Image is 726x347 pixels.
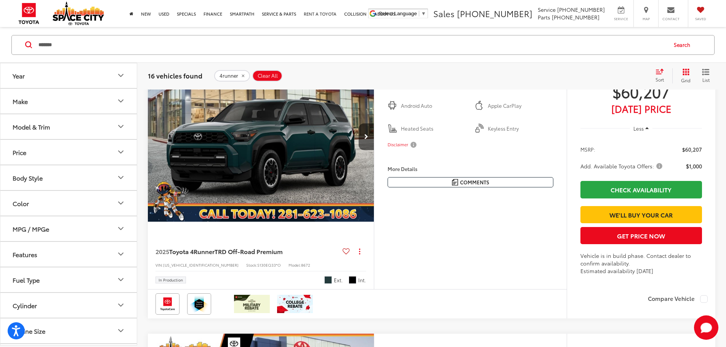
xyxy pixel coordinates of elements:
[157,295,178,313] img: Toyota Care
[580,162,665,170] button: Add. Available Toyota Offers:
[580,227,702,244] button: Get Price Now
[488,125,553,133] span: Keyless Entry
[353,245,366,258] button: Actions
[457,7,532,19] span: [PHONE_NUMBER]
[155,247,340,256] a: 2025Toyota 4RunnerTRD Off-Road Premium
[246,262,257,268] span: Stock:
[648,295,708,303] label: Compare Vehicle
[13,199,29,206] div: Color
[214,70,250,81] button: remove 4runner
[580,146,595,153] span: MSRP:
[682,146,702,153] span: $60,207
[53,2,104,25] img: Space City Toyota
[349,276,356,284] span: Black Softex
[655,76,664,83] span: Sort
[13,276,40,283] div: Fuel Type
[0,267,138,292] button: Fuel TypeFuel Type
[0,88,138,113] button: MakeMake
[580,252,702,275] div: Vehicle is in build phase. Contact dealer to confirm availability. Estimated availability [DATE]
[358,277,366,284] span: Int.
[38,35,667,54] input: Search by Make, Model, or Keyword
[652,68,672,83] button: Select sort value
[359,248,360,254] span: dropdown dots
[116,122,125,131] div: Model & Trim
[580,206,702,223] a: We'll Buy Your Car
[116,173,125,182] div: Body Style
[13,97,28,104] div: Make
[633,125,644,132] span: Less
[702,76,710,83] span: List
[612,16,630,21] span: Service
[13,301,37,309] div: Cylinder
[388,137,418,153] button: Disclaimer
[696,68,715,83] button: List View
[667,35,701,54] button: Search
[538,6,556,13] span: Service
[388,142,408,148] span: Disclaimer
[288,262,301,268] span: Model:
[694,315,718,340] button: Toggle Chat Window
[388,177,553,187] button: Comments
[163,262,239,268] span: [US_VEHICLE_IDENTIFICATION_NUMBER]
[452,179,458,185] img: Comments
[116,147,125,157] div: Price
[0,139,138,164] button: PricePrice
[324,276,332,284] span: Everest
[148,70,202,80] span: 16 vehicles found
[116,275,125,284] div: Fuel Type
[252,70,282,81] button: Clear All
[169,247,215,256] span: Toyota 4Runner
[630,122,653,136] button: Less
[552,13,599,21] span: [PHONE_NUMBER]
[234,295,270,313] img: /static/brand-toyota/National_Assets/toyota-military-rebate.jpeg?height=48
[116,198,125,208] div: Color
[215,247,283,256] span: TRD Off-Road Premium
[13,250,37,257] div: Features
[379,11,417,16] span: Select Language
[692,16,709,21] span: Saved
[147,52,375,222] a: 2025 Toyota 4Runner TRD Off-Road Premium PT4WD2025 Toyota 4Runner TRD Off-Road Premium PT4WD2025 ...
[580,105,702,112] span: [DATE] Price
[155,247,169,256] span: 2025
[0,165,138,190] button: Body StyleBody Style
[13,123,50,130] div: Model & Trim
[0,318,138,343] button: Engine SizeEngine Size
[421,11,426,16] span: ▼
[638,16,654,21] span: Map
[13,174,43,181] div: Body Style
[13,327,45,334] div: Engine Size
[580,181,702,198] a: Check Availability
[277,295,313,313] img: /static/brand-toyota/National_Assets/toyota-college-grad.jpeg?height=48
[257,262,281,268] span: S130EQ33*O
[147,52,375,222] div: 2025 Toyota 4Runner TRD Off-Road Premium 0
[189,295,210,313] img: Toyota Safety Sense
[460,179,489,186] span: Comments
[116,96,125,106] div: Make
[580,82,702,101] span: $60,207
[159,278,183,282] span: In Production
[0,63,138,88] button: YearYear
[155,262,163,268] span: VIN:
[488,102,553,110] span: Apple CarPlay
[116,326,125,335] div: Engine Size
[388,166,553,171] h4: More Details
[334,277,343,284] span: Ext.
[557,6,605,13] span: [PHONE_NUMBER]
[686,162,702,170] span: $1,000
[116,71,125,80] div: Year
[0,216,138,241] button: MPG / MPGeMPG / MPGe
[401,102,466,110] span: Android Auto
[0,114,138,139] button: Model & TrimModel & Trim
[0,241,138,266] button: FeaturesFeatures
[433,7,455,19] span: Sales
[0,190,138,215] button: ColorColor
[401,125,466,133] span: Heated Seats
[580,162,664,170] span: Add. Available Toyota Offers:
[301,262,310,268] span: 8672
[13,148,26,155] div: Price
[359,123,374,150] button: Next image
[147,52,375,222] img: 2025 Toyota 4Runner TRD Off-Road Premium PT4WD
[694,315,718,340] svg: Start Chat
